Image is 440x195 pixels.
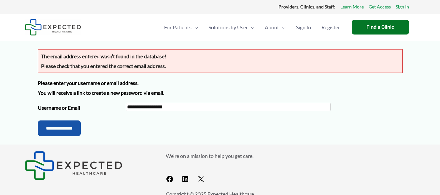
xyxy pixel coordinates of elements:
[248,16,254,39] span: Menu Toggle
[296,16,311,39] span: Sign In
[192,16,198,39] span: Menu Toggle
[208,16,248,39] span: Solutions by User
[278,4,335,9] strong: Providers, Clinics, and Staff:
[41,53,166,69] strong: The email address entered wasn’t found in the database! Please check that you entered the correct...
[291,16,316,39] a: Sign In
[352,20,409,35] a: Find a Clinic
[369,3,391,11] a: Get Access
[159,16,203,39] a: For PatientsMenu Toggle
[396,3,409,11] a: Sign In
[316,16,345,39] a: Register
[260,16,291,39] a: AboutMenu Toggle
[279,16,286,39] span: Menu Toggle
[166,151,416,161] p: We're on a mission to help you get care.
[340,3,364,11] a: Learn More
[38,103,126,113] label: Username or Email
[203,16,260,39] a: Solutions by UserMenu Toggle
[159,16,345,39] nav: Primary Site Navigation
[38,78,403,97] p: Please enter your username or email address. You will receive a link to create a new password via...
[25,151,122,180] img: Expected Healthcare Logo - side, dark font, small
[166,151,416,186] aside: Footer Widget 2
[164,16,192,39] span: For Patients
[321,16,340,39] span: Register
[265,16,279,39] span: About
[25,151,149,180] aside: Footer Widget 1
[25,19,81,35] img: Expected Healthcare Logo - side, dark font, small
